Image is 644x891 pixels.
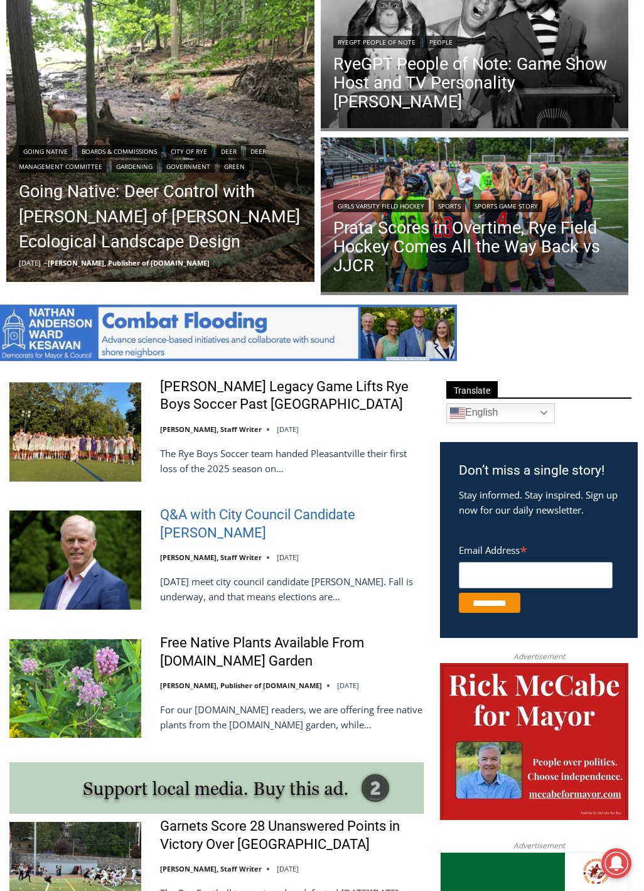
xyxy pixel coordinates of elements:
img: en [450,406,465,421]
a: RyeGPT People of Note: Game Show Host and TV Personality [PERSON_NAME] [333,55,616,111]
a: Government [162,160,215,173]
a: Green [220,160,249,173]
h4: [PERSON_NAME] Read Sanctuary Fall Fest: [DATE] [10,126,167,155]
a: Gardening [112,160,157,173]
div: Co-sponsored by Westchester County Parks [132,37,181,103]
img: McCabe for Mayor [440,663,628,820]
div: 6 [147,106,153,119]
a: Garnets Score 28 Unanswered Points in Victory Over [GEOGRAPHIC_DATA] [160,818,424,853]
p: Stay informed. Stay inspired. Sign up now for our daily newsletter. [459,487,619,517]
div: / [141,106,144,119]
img: Felix Wismer’s Legacy Game Lifts Rye Boys Soccer Past Pleasantville [9,382,141,482]
a: RyeGPT People of Note [333,36,420,48]
time: [DATE] [277,424,299,434]
a: City of Rye [166,145,212,158]
time: [DATE] [19,258,41,267]
label: Email Address [459,537,613,560]
h3: Don’t miss a single story! [459,461,619,481]
div: | [333,33,616,48]
div: | | | | | | | [19,143,302,173]
a: Girls Varsity Field Hockey [333,200,429,212]
time: [DATE] [277,553,299,562]
a: [PERSON_NAME] Legacy Game Lifts Rye Boys Soccer Past [GEOGRAPHIC_DATA] [160,378,424,414]
a: Read More Prata Scores in Overtime, Rye Field Hockey Comes All the Way Back vs JJCR [321,138,629,291]
img: s_800_29ca6ca9-f6cc-433c-a631-14f6620ca39b.jpeg [1,1,125,125]
a: [PERSON_NAME], Staff Writer [160,864,262,873]
span: – [44,258,48,267]
a: [PERSON_NAME], Publisher of [DOMAIN_NAME] [48,258,210,267]
img: (PHOTO: The Rye Field Hockey team from September 16, 2025. Credit: Maureen Tsuchida.) [321,138,629,291]
a: [PERSON_NAME] Read Sanctuary Fall Fest: [DATE] [1,125,188,156]
a: Prata Scores in Overtime, Rye Field Hockey Comes All the Way Back vs JJCR [333,219,616,275]
a: [PERSON_NAME], Staff Writer [160,553,262,562]
a: Sports [434,200,465,212]
a: Sports Game Story [470,200,542,212]
img: Q&A with City Council Candidate James Ward [9,510,141,610]
span: Intern @ [DOMAIN_NAME] [328,125,582,153]
a: Intern @ [DOMAIN_NAME] [302,122,608,156]
span: Advertisement [501,651,577,662]
a: Q&A with City Council Candidate [PERSON_NAME] [160,506,424,542]
div: "At the 10am stand-up meeting, each intern gets a chance to take [PERSON_NAME] and the other inte... [317,1,593,122]
a: Going Native: Deer Control with [PERSON_NAME] of [PERSON_NAME] Ecological Landscape Design [19,179,302,254]
time: [DATE] [337,681,359,690]
a: [PERSON_NAME], Publisher of [DOMAIN_NAME] [160,681,322,690]
img: Free Native Plants Available From MyRye.com Garden [9,639,141,738]
a: Deer [217,145,241,158]
a: Going Native [19,145,72,158]
p: The Rye Boys Soccer team handed Pleasantville their first loss of the 2025 season on… [160,446,424,476]
a: People [425,36,457,48]
span: Translate [446,381,498,398]
a: Free Native Plants Available From [DOMAIN_NAME] Garden [160,634,424,670]
a: Boards & Commissions [77,145,161,158]
img: support local media, buy this ad [9,762,424,814]
time: [DATE] [277,864,299,873]
p: [DATE] meet city council candidate [PERSON_NAME]. Fall is underway, and that means elections are… [160,574,424,604]
span: Advertisement [501,840,577,851]
a: English [446,403,555,423]
a: [PERSON_NAME], Staff Writer [160,424,262,434]
div: | | [333,197,616,212]
p: For our [DOMAIN_NAME] readers, we are offering free native plants from the [DOMAIN_NAME] garden, ... [160,702,424,732]
div: 1 [132,106,137,119]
